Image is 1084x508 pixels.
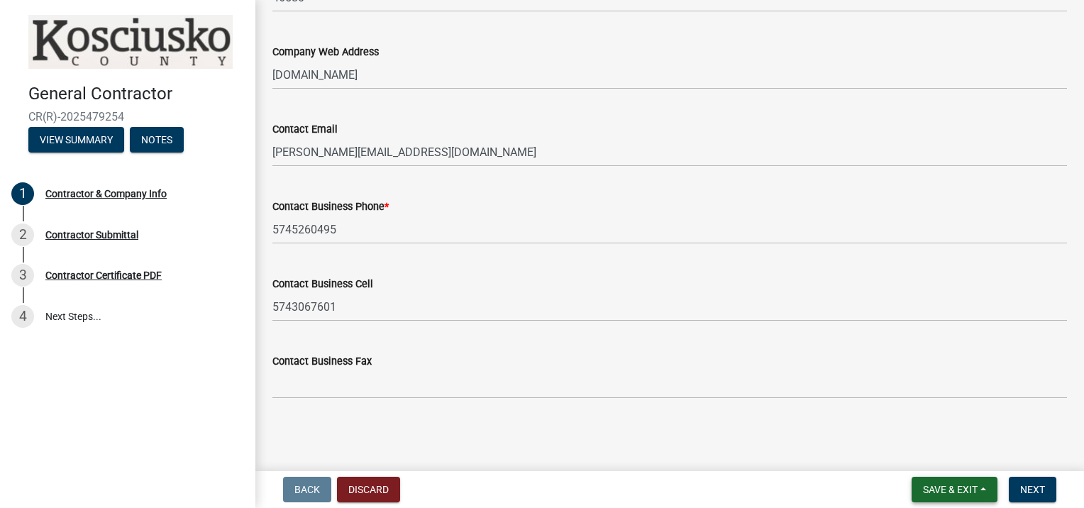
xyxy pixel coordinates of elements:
label: Contact Business Phone [272,202,389,212]
span: CR(R)-2025479254 [28,110,227,123]
span: Save & Exit [923,484,978,495]
h4: General Contractor [28,84,244,104]
button: Notes [130,127,184,153]
button: View Summary [28,127,124,153]
div: 2 [11,223,34,246]
div: Contractor Certificate PDF [45,270,162,280]
img: Kosciusko County, Indiana [28,15,233,69]
div: Contractor Submittal [45,230,138,240]
button: Discard [337,477,400,502]
div: Contractor & Company Info [45,189,167,199]
button: Save & Exit [912,477,997,502]
div: 4 [11,305,34,328]
button: Back [283,477,331,502]
label: Contact Email [272,125,338,135]
span: Next [1020,484,1045,495]
label: Contact Business Fax [272,357,372,367]
div: 3 [11,264,34,287]
label: Company Web Address [272,48,379,57]
label: Contact Business Cell [272,280,373,289]
div: 1 [11,182,34,205]
wm-modal-confirm: Summary [28,135,124,146]
wm-modal-confirm: Notes [130,135,184,146]
span: Back [294,484,320,495]
button: Next [1009,477,1056,502]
